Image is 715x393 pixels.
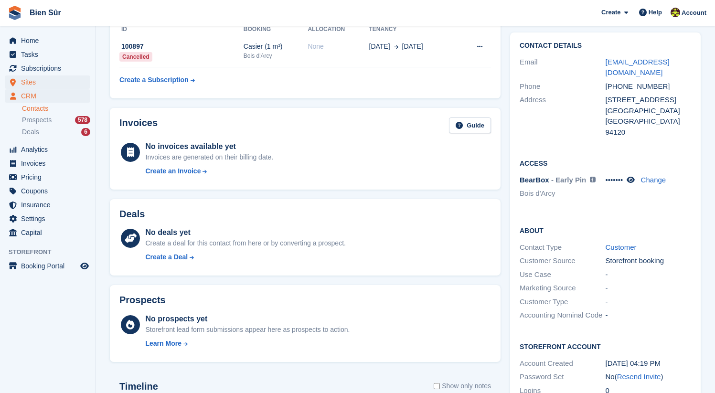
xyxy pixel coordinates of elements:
span: Capital [21,226,78,239]
a: Bien Sûr [26,5,65,21]
span: Deals [22,127,39,137]
a: Contacts [22,104,90,113]
th: Tenancy [369,22,458,37]
span: Settings [21,212,78,225]
div: Create a deal for this contact from here or by converting a prospect. [146,238,346,248]
span: Insurance [21,198,78,212]
a: menu [5,143,90,156]
img: icon-info-grey-7440780725fd019a000dd9b08b2336e03edf1995a4989e88bcd33f0948082b44.svg [590,177,596,182]
div: Bois d'Arcy [244,52,308,60]
span: Prospects [22,116,52,125]
input: Show only notes [434,381,440,391]
div: Address [520,95,606,138]
a: Create an Invoice [146,166,274,176]
div: No prospects yet [146,313,350,325]
a: Change [641,176,666,184]
div: Storefront booking [606,255,692,266]
div: 94120 [606,127,692,138]
a: Guide [449,117,491,133]
div: Create a Subscription [119,75,189,85]
div: No deals yet [146,227,346,238]
h2: Access [520,158,691,168]
a: [EMAIL_ADDRESS][DOMAIN_NAME] [606,58,670,77]
div: - [606,269,692,280]
span: Storefront [9,247,95,257]
span: Pricing [21,170,78,184]
span: Booking Portal [21,259,78,273]
a: Preview store [79,260,90,272]
img: stora-icon-8386f47178a22dfd0bd8f6a31ec36ba5ce8667c1dd55bd0f319d3a0aa187defe.svg [8,6,22,20]
span: Sites [21,75,78,89]
span: Subscriptions [21,62,78,75]
span: Tasks [21,48,78,61]
a: menu [5,226,90,239]
div: - [606,297,692,308]
a: Deals 6 [22,127,90,137]
div: [DATE] 04:19 PM [606,358,692,369]
div: No invoices available yet [146,141,274,152]
a: Create a Subscription [119,71,195,89]
a: menu [5,62,90,75]
div: Marketing Source [520,283,606,294]
div: [GEOGRAPHIC_DATA] [606,106,692,117]
div: Account Created [520,358,606,369]
h2: Timeline [119,381,158,392]
div: [STREET_ADDRESS] [606,95,692,106]
h2: Deals [119,209,145,220]
div: Password Set [520,372,606,382]
a: Learn More [146,339,350,349]
a: Create a Deal [146,252,346,262]
div: Phone [520,81,606,92]
a: Resend Invite [617,372,661,381]
span: Coupons [21,184,78,198]
span: Analytics [21,143,78,156]
div: Customer Type [520,297,606,308]
div: - [606,310,692,321]
div: - [606,283,692,294]
div: Use Case [520,269,606,280]
div: [PHONE_NUMBER] [606,81,692,92]
h2: About [520,225,691,235]
div: Casier (1 m³) [244,42,308,52]
div: Create a Deal [146,252,188,262]
div: Email [520,57,606,78]
a: menu [5,170,90,184]
span: ••••••• [606,176,623,184]
a: menu [5,184,90,198]
a: menu [5,212,90,225]
span: Create [601,8,620,17]
th: ID [119,22,244,37]
span: - Early Pin [551,176,586,184]
div: No [606,372,692,382]
div: 100897 [119,42,244,52]
span: [DATE] [369,42,390,52]
span: Home [21,34,78,47]
span: CRM [21,89,78,103]
th: Allocation [308,22,369,37]
a: menu [5,157,90,170]
div: Storefront lead form submissions appear here as prospects to action. [146,325,350,335]
div: Accounting Nominal Code [520,310,606,321]
a: menu [5,259,90,273]
th: Booking [244,22,308,37]
h2: Storefront Account [520,341,691,351]
a: Customer [606,243,637,251]
a: menu [5,198,90,212]
a: menu [5,34,90,47]
div: Customer Source [520,255,606,266]
div: Contact Type [520,242,606,253]
span: [DATE] [402,42,423,52]
a: menu [5,48,90,61]
span: Help [649,8,662,17]
h2: Invoices [119,117,158,133]
div: Create an Invoice [146,166,201,176]
h2: Contact Details [520,42,691,50]
div: 6 [81,128,90,136]
a: menu [5,89,90,103]
div: Learn More [146,339,181,349]
h2: Prospects [119,295,166,306]
a: menu [5,75,90,89]
label: Show only notes [434,381,491,391]
li: Bois d'Arcy [520,188,606,199]
div: 578 [75,116,90,124]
